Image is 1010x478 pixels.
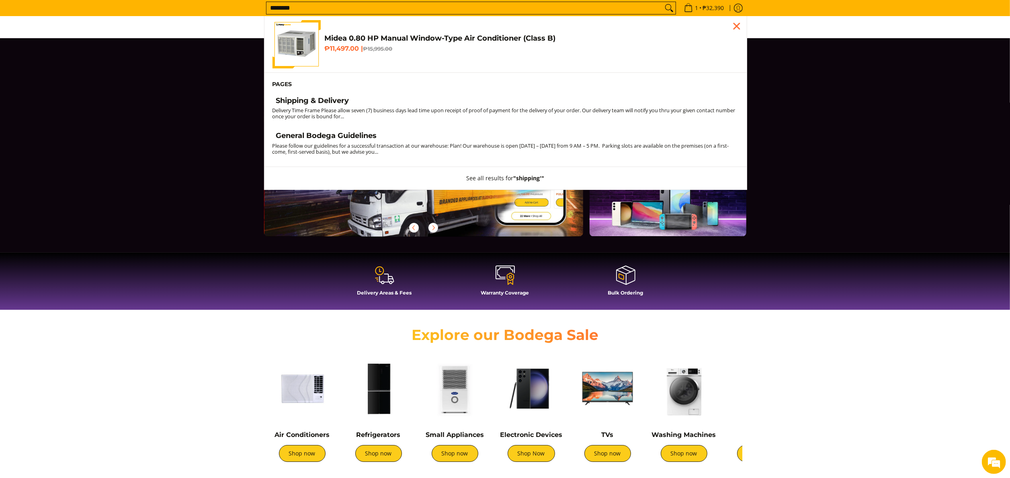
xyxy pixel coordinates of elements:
span: 1 [694,5,700,11]
img: Electronic Devices [497,354,565,423]
strong: "shipping'" [514,174,545,182]
a: Shop now [279,445,326,462]
a: Shop now [737,445,784,462]
img: TVs [574,354,642,423]
h6: Pages [272,81,739,88]
a: Shop now [584,445,631,462]
img: Cookers [726,354,795,423]
a: General Bodega Guidelines [272,131,739,142]
button: Next [424,219,442,237]
del: ₱15,995.00 [363,45,393,52]
a: Shop now [355,445,402,462]
a: Air Conditioners [275,431,330,439]
a: Shop now [661,445,707,462]
a: Refrigerators [356,431,401,439]
h6: ₱11,497.00 | [325,45,739,53]
h4: Shipping & Delivery [276,96,349,105]
button: See all results for"shipping'" [459,167,553,190]
textarea: Type your message and hit 'Enter' [4,220,153,248]
button: Search [663,2,676,14]
img: Midea 0.80 HP Manual Window-Type Air Conditioner (Class B) [272,20,321,68]
span: We're online! [47,101,111,183]
h4: Delivery Areas & Fees [328,290,441,296]
a: Shipping & Delivery [272,96,739,107]
img: Air Conditioners [268,354,336,423]
a: Small Appliances [426,431,484,439]
h4: Midea 0.80 HP Manual Window-Type Air Conditioner (Class B) [325,34,739,43]
img: Small Appliances [421,354,489,423]
a: Washing Machines [652,431,716,439]
div: Chat with us now [42,45,135,56]
h2: Explore our Bodega Sale [389,326,622,344]
a: Shop Now [508,445,555,462]
h4: Warranty Coverage [449,290,561,296]
a: Warranty Coverage [449,265,561,302]
img: Refrigerators [344,354,413,423]
h4: General Bodega Guidelines [276,131,377,140]
a: Delivery Areas & Fees [328,265,441,302]
span: ₱32,390 [702,5,725,11]
small: Delivery Time Frame Please allow seven (7) business days lead time upon receipt of proof of payme... [272,107,735,120]
a: Bulk Ordering [570,265,682,302]
small: Please follow our guidelines for a successful transaction at our warehouse: Plan! Our warehouse i... [272,142,729,155]
div: Close pop up [731,20,743,32]
a: Shop now [432,445,478,462]
div: Minimize live chat window [132,4,151,23]
img: Washing Machines [650,354,718,423]
a: Electronic Devices [500,431,562,439]
span: • [682,4,727,12]
h4: Bulk Ordering [570,290,682,296]
a: TVs [602,431,614,439]
a: Midea 0.80 HP Manual Window-Type Air Conditioner (Class B) Midea 0.80 HP Manual Window-Type Air C... [272,20,739,68]
button: Previous [405,219,423,237]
